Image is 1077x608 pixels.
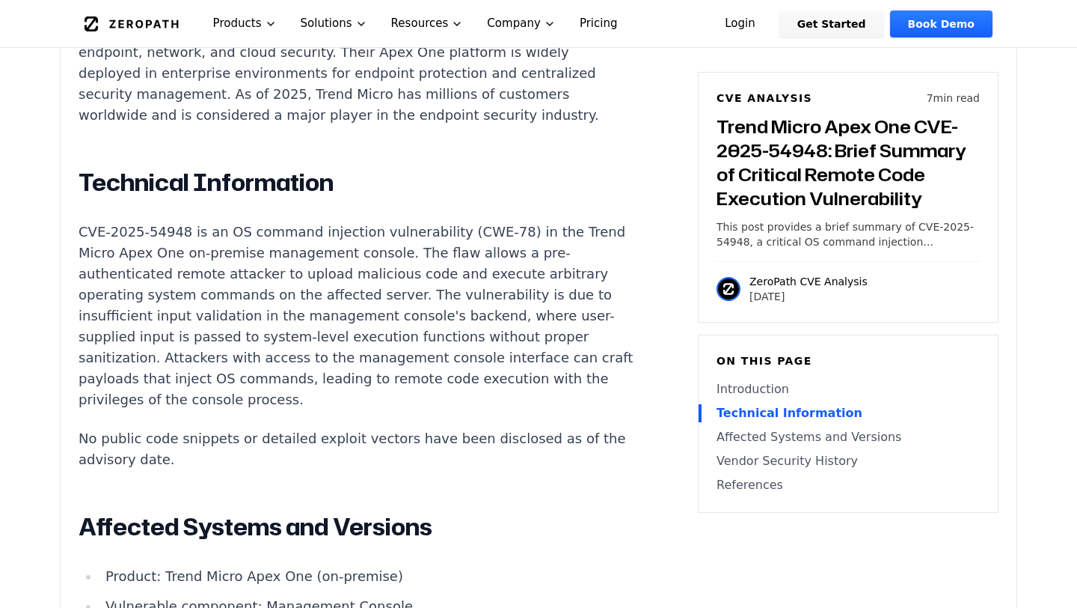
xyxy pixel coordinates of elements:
[717,91,812,106] h6: CVE Analysis
[717,353,980,368] h6: On this page
[717,115,980,210] h3: Trend Micro Apex One CVE-2025-54948: Brief Summary of Critical Remote Code Execution Vulnerability
[717,380,980,398] a: Introduction
[927,91,980,106] p: 7 min read
[717,219,980,249] p: This post provides a brief summary of CVE-2025-54948, a critical OS command injection vulnerabili...
[707,10,773,37] a: Login
[749,274,868,289] p: ZeroPath CVE Analysis
[79,21,635,126] p: is a leading global cybersecurity vendor with a broad portfolio in endpoint, network, and cloud s...
[717,452,980,470] a: Vendor Security History
[79,428,635,470] p: No public code snippets or detailed exploit vectors have been disclosed as of the advisory date.
[749,289,868,304] p: [DATE]
[79,168,635,198] h2: Technical Information
[717,476,980,494] a: References
[779,10,884,37] a: Get Started
[890,10,992,37] a: Book Demo
[717,428,980,446] a: Affected Systems and Versions
[717,404,980,422] a: Technical Information
[717,277,740,301] img: ZeroPath CVE Analysis
[79,512,635,542] h2: Affected Systems and Versions
[99,566,635,587] li: Product: Trend Micro Apex One (on-premise)
[79,222,635,410] p: CVE-2025-54948 is an OS command injection vulnerability (CWE-78) in the Trend Micro Apex One on-p...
